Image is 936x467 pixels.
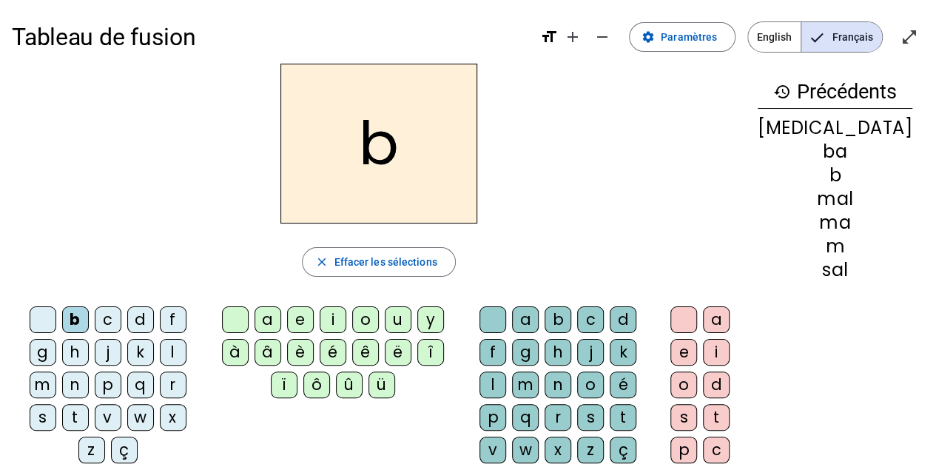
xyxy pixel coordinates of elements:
[78,437,105,463] div: z
[610,306,636,333] div: d
[280,64,477,224] h2: b
[593,28,611,46] mat-icon: remove
[512,339,539,366] div: g
[758,143,912,161] div: ba
[801,22,882,52] span: Français
[610,437,636,463] div: ç
[479,404,506,431] div: p
[758,119,912,137] div: [MEDICAL_DATA]
[758,75,912,109] h3: Précédents
[545,437,571,463] div: x
[287,306,314,333] div: e
[577,339,604,366] div: j
[545,339,571,366] div: h
[479,372,506,398] div: l
[703,437,730,463] div: c
[670,437,697,463] div: p
[160,306,186,333] div: f
[610,372,636,398] div: é
[385,306,411,333] div: u
[540,28,558,46] mat-icon: format_size
[30,372,56,398] div: m
[545,404,571,431] div: r
[577,437,604,463] div: z
[385,339,411,366] div: ë
[62,372,89,398] div: n
[558,22,587,52] button: Augmenter la taille de la police
[577,306,604,333] div: c
[703,372,730,398] div: d
[287,339,314,366] div: è
[587,22,617,52] button: Diminuer la taille de la police
[127,339,154,366] div: k
[127,372,154,398] div: q
[417,339,444,366] div: î
[30,404,56,431] div: s
[703,404,730,431] div: t
[900,28,918,46] mat-icon: open_in_full
[127,404,154,431] div: w
[747,21,883,53] mat-button-toggle-group: Language selection
[545,372,571,398] div: n
[352,306,379,333] div: o
[479,339,506,366] div: f
[479,437,506,463] div: v
[610,404,636,431] div: t
[758,190,912,208] div: mal
[670,339,697,366] div: e
[334,253,437,271] span: Effacer les sélections
[758,261,912,279] div: sal
[95,339,121,366] div: j
[160,339,186,366] div: l
[670,404,697,431] div: s
[512,437,539,463] div: w
[368,372,395,398] div: ü
[773,83,791,101] mat-icon: history
[62,339,89,366] div: h
[95,372,121,398] div: p
[748,22,801,52] span: English
[512,372,539,398] div: m
[255,306,281,333] div: a
[545,306,571,333] div: b
[95,404,121,431] div: v
[564,28,582,46] mat-icon: add
[320,339,346,366] div: é
[314,255,328,269] mat-icon: close
[895,22,924,52] button: Entrer en plein écran
[12,13,528,61] h1: Tableau de fusion
[255,339,281,366] div: â
[758,238,912,255] div: m
[302,247,455,277] button: Effacer les sélections
[62,404,89,431] div: t
[629,22,735,52] button: Paramètres
[336,372,363,398] div: û
[95,306,121,333] div: c
[758,167,912,184] div: b
[62,306,89,333] div: b
[577,404,604,431] div: s
[577,372,604,398] div: o
[703,306,730,333] div: a
[271,372,297,398] div: ï
[303,372,330,398] div: ô
[352,339,379,366] div: ê
[703,339,730,366] div: i
[758,214,912,232] div: ma
[642,30,655,44] mat-icon: settings
[111,437,138,463] div: ç
[160,404,186,431] div: x
[661,28,717,46] span: Paramètres
[512,306,539,333] div: a
[127,306,154,333] div: d
[610,339,636,366] div: k
[417,306,444,333] div: y
[512,404,539,431] div: q
[320,306,346,333] div: i
[30,339,56,366] div: g
[160,372,186,398] div: r
[222,339,249,366] div: à
[670,372,697,398] div: o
